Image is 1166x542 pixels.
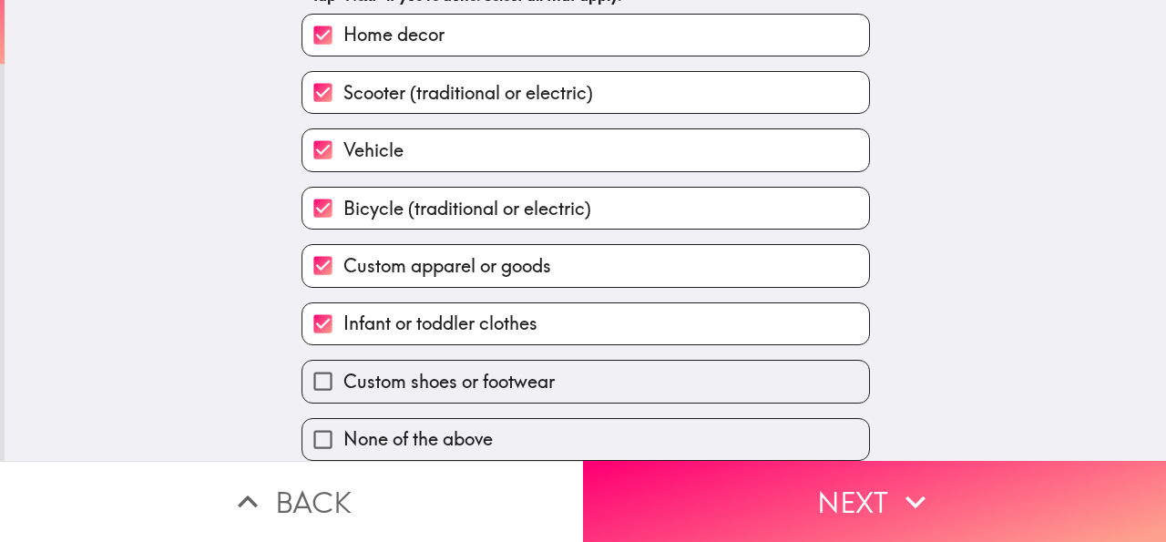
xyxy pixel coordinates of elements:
[343,22,445,47] span: Home decor
[343,253,551,279] span: Custom apparel or goods
[302,419,869,460] button: None of the above
[583,461,1166,542] button: Next
[302,129,869,170] button: Vehicle
[343,138,404,163] span: Vehicle
[302,188,869,229] button: Bicycle (traditional or electric)
[302,15,869,56] button: Home decor
[302,303,869,344] button: Infant or toddler clothes
[343,426,493,452] span: None of the above
[343,80,593,106] span: Scooter (traditional or electric)
[302,361,869,402] button: Custom shoes or footwear
[343,311,537,336] span: Infant or toddler clothes
[302,72,869,113] button: Scooter (traditional or electric)
[302,245,869,286] button: Custom apparel or goods
[343,369,555,394] span: Custom shoes or footwear
[343,196,591,221] span: Bicycle (traditional or electric)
